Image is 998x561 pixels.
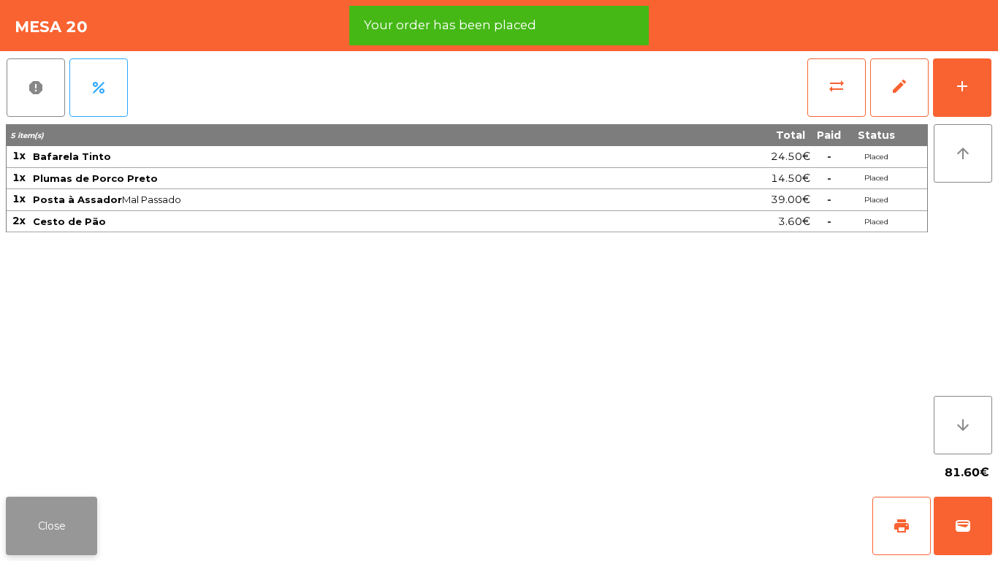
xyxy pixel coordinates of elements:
button: add [933,58,991,117]
span: print [893,517,910,535]
td: Placed [847,211,905,233]
span: 5 item(s) [10,131,44,140]
span: Plumas de Porco Preto [33,172,158,184]
span: - [827,193,831,206]
span: - [827,150,831,163]
span: Bafarela Tinto [33,150,111,162]
th: Total [645,124,811,146]
span: - [827,172,831,185]
button: percent [69,58,128,117]
button: arrow_upward [934,124,992,183]
button: edit [870,58,929,117]
td: Placed [847,168,905,190]
span: Your order has been placed [364,16,536,34]
span: report [27,79,45,96]
span: 3.60€ [778,212,810,232]
i: arrow_upward [954,145,972,162]
span: Mal Passado [33,194,644,205]
span: 2x [12,214,26,227]
span: 39.00€ [771,190,810,210]
th: Paid [811,124,847,146]
span: percent [90,79,107,96]
button: report [7,58,65,117]
div: add [953,77,971,95]
span: 24.50€ [771,147,810,167]
button: arrow_downward [934,396,992,454]
span: Posta à Assador [33,194,122,205]
button: sync_alt [807,58,866,117]
span: 14.50€ [771,169,810,188]
span: sync_alt [828,77,845,95]
span: Cesto de Pão [33,215,106,227]
span: 1x [12,149,26,162]
button: wallet [934,497,992,555]
span: 1x [12,171,26,184]
th: Status [847,124,905,146]
span: wallet [954,517,972,535]
span: 81.60€ [945,462,989,484]
h4: Mesa 20 [15,16,88,38]
span: edit [891,77,908,95]
td: Placed [847,146,905,168]
button: print [872,497,931,555]
i: arrow_downward [954,416,972,434]
button: Close [6,497,97,555]
span: - [827,215,831,228]
td: Placed [847,189,905,211]
span: 1x [12,192,26,205]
